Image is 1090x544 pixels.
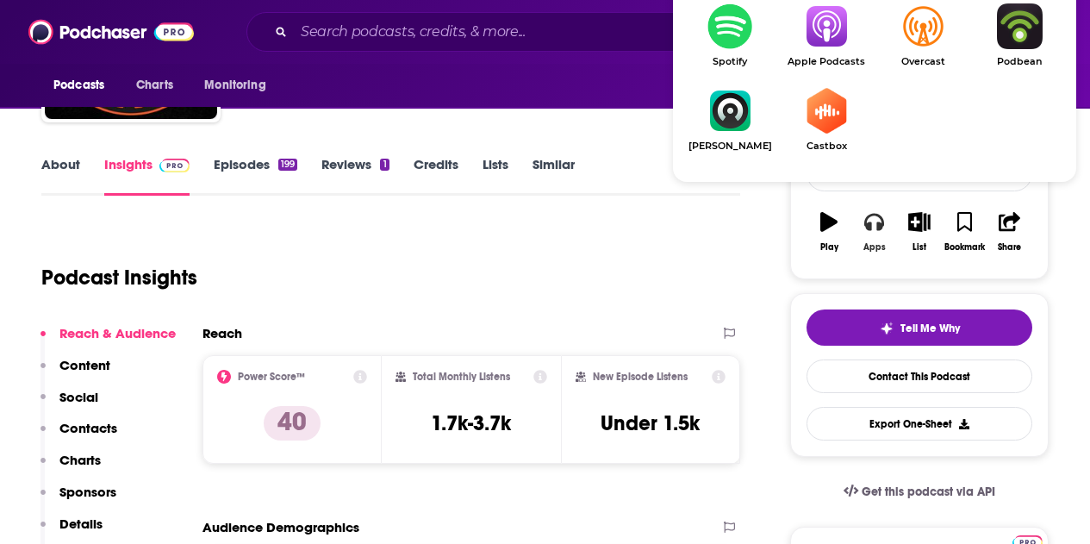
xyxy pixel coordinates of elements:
[40,325,176,357] button: Reach & Audience
[593,371,688,383] h2: New Episode Listens
[875,56,971,67] span: Overcast
[278,159,297,171] div: 199
[321,156,389,196] a: Reviews1
[875,3,971,67] a: OvercastOvercast
[987,201,1032,263] button: Share
[682,3,778,67] a: SpotifySpotify
[778,56,875,67] span: Apple Podcasts
[830,471,1009,513] a: Get this podcast via API
[41,156,80,196] a: About
[971,3,1068,67] a: PodbeanPodbean
[202,519,359,535] h2: Audience Demographics
[41,69,127,102] button: open menu
[59,357,110,373] p: Content
[125,69,184,102] a: Charts
[682,141,778,152] span: [PERSON_NAME]
[40,484,116,516] button: Sponsors
[807,201,851,263] button: Play
[682,88,778,152] a: Castro[PERSON_NAME]
[53,73,104,97] span: Podcasts
[192,69,288,102] button: open menu
[601,410,700,436] h3: Under 1.5k
[807,360,1032,393] a: Contact This Podcast
[104,156,190,196] a: InsightsPodchaser Pro
[880,322,894,335] img: tell me why sparkle
[431,410,511,436] h3: 1.7k-3.7k
[533,156,575,196] a: Similar
[238,371,305,383] h2: Power Score™
[59,389,98,405] p: Social
[778,88,875,152] a: CastboxCastbox
[41,265,197,291] h1: Podcast Insights
[40,357,110,389] button: Content
[202,325,242,341] h2: Reach
[862,485,995,499] span: Get this podcast via API
[863,242,886,253] div: Apps
[414,156,458,196] a: Credits
[159,159,190,172] img: Podchaser Pro
[40,420,117,452] button: Contacts
[204,73,265,97] span: Monitoring
[59,325,176,341] p: Reach & Audience
[59,452,101,468] p: Charts
[778,141,875,152] span: Castbox
[40,389,98,421] button: Social
[246,12,894,52] div: Search podcasts, credits, & more...
[942,201,987,263] button: Bookmark
[682,56,778,67] span: Spotify
[944,242,985,253] div: Bookmark
[820,242,838,253] div: Play
[998,242,1021,253] div: Share
[807,310,1032,346] button: tell me why sparkleTell Me Why
[59,484,116,500] p: Sponsors
[413,371,510,383] h2: Total Monthly Listens
[214,156,297,196] a: Episodes199
[380,159,389,171] div: 1
[778,3,875,67] a: Apple PodcastsApple Podcasts
[40,452,101,484] button: Charts
[897,201,942,263] button: List
[971,56,1068,67] span: Podbean
[136,73,173,97] span: Charts
[294,18,738,46] input: Search podcasts, credits, & more...
[483,156,508,196] a: Lists
[900,322,960,335] span: Tell Me Why
[912,242,926,253] div: List
[851,201,896,263] button: Apps
[59,420,117,436] p: Contacts
[264,406,321,441] p: 40
[807,407,1032,441] button: Export One-Sheet
[59,516,103,532] p: Details
[28,16,194,48] img: Podchaser - Follow, Share and Rate Podcasts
